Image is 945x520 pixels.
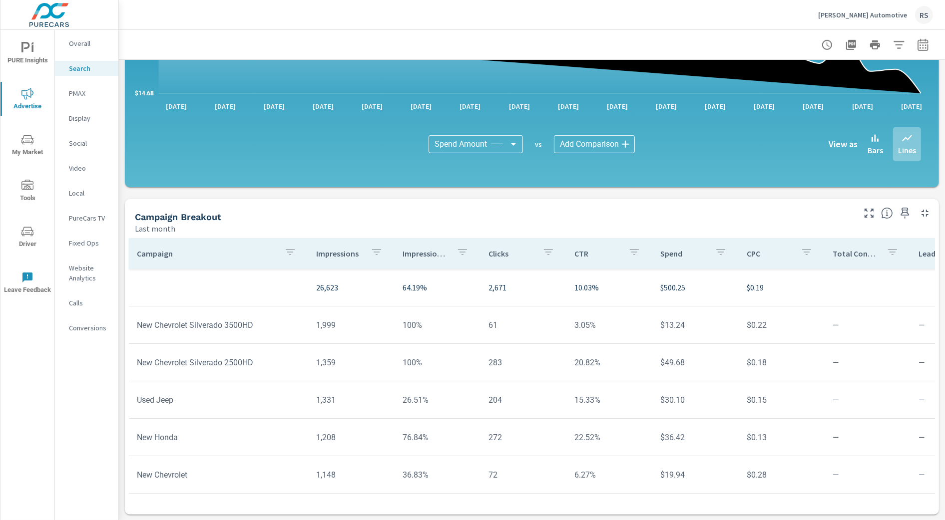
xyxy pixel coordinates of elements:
[129,350,308,375] td: New Chevrolet Silverado 2500HD
[861,205,877,221] button: Make Fullscreen
[69,238,110,248] p: Fixed Ops
[55,260,118,285] div: Website Analytics
[747,249,793,259] p: CPC
[55,186,118,201] div: Local
[480,350,566,375] td: 283
[69,138,110,148] p: Social
[308,350,394,375] td: 1,359
[308,387,394,413] td: 1,331
[137,249,276,259] p: Campaign
[69,188,110,198] p: Local
[3,88,51,112] span: Advertise
[3,226,51,250] span: Driver
[898,144,916,156] p: Lines
[69,298,110,308] p: Calls
[55,61,118,76] div: Search
[3,134,51,158] span: My Market
[480,462,566,488] td: 72
[257,101,292,111] p: [DATE]
[69,263,110,283] p: Website Analytics
[404,101,439,111] p: [DATE]
[551,101,586,111] p: [DATE]
[747,101,782,111] p: [DATE]
[69,88,110,98] p: PMAX
[825,387,911,413] td: —
[129,387,308,413] td: Used Jeep
[488,249,534,259] p: Clicks
[355,101,390,111] p: [DATE]
[55,111,118,126] div: Display
[865,35,885,55] button: Print Report
[739,312,825,338] td: $0.22
[845,101,880,111] p: [DATE]
[660,249,706,259] p: Spend
[560,139,619,149] span: Add Comparison
[917,205,933,221] button: Minimize Widget
[3,271,51,296] span: Leave Feedback
[0,30,54,305] div: nav menu
[129,462,308,488] td: New Chevrolet
[429,135,523,153] div: Spend Amount
[69,213,110,223] p: PureCars TV
[435,139,487,149] span: Spend Amount
[502,101,537,111] p: [DATE]
[55,211,118,226] div: PureCars TV
[652,462,738,488] td: $19.94
[574,249,620,259] p: CTR
[566,350,652,375] td: 20.82%
[652,425,738,450] td: $36.42
[913,35,933,55] button: Select Date Range
[868,144,883,156] p: Bars
[523,140,554,149] p: vs
[159,101,194,111] p: [DATE]
[208,101,243,111] p: [DATE]
[894,101,929,111] p: [DATE]
[488,281,558,293] p: 2,671
[403,281,472,293] p: 64.19%
[306,101,341,111] p: [DATE]
[135,90,154,97] text: $14.68
[453,101,488,111] p: [DATE]
[3,42,51,66] span: PURE Insights
[833,249,879,259] p: Total Conversions
[574,281,644,293] p: 10.03%
[881,207,893,219] span: This is a summary of Search performance results by campaign. Each column can be sorted.
[889,35,909,55] button: Apply Filters
[818,10,907,19] p: [PERSON_NAME] Automotive
[395,425,480,450] td: 76.84%
[135,212,221,222] h5: Campaign Breakout
[55,295,118,310] div: Calls
[554,135,635,153] div: Add Comparison
[698,101,733,111] p: [DATE]
[566,387,652,413] td: 15.33%
[480,312,566,338] td: 61
[55,236,118,251] div: Fixed Ops
[652,312,738,338] td: $13.24
[841,35,861,55] button: "Export Report to PDF"
[55,136,118,151] div: Social
[69,63,110,73] p: Search
[308,312,394,338] td: 1,999
[69,38,110,48] p: Overall
[739,425,825,450] td: $0.13
[825,425,911,450] td: —
[600,101,635,111] p: [DATE]
[316,249,362,259] p: Impressions
[135,223,175,235] p: Last month
[480,425,566,450] td: 272
[129,312,308,338] td: New Chevrolet Silverado 3500HD
[747,281,817,293] p: $0.19
[825,312,911,338] td: —
[403,249,449,259] p: Impression Share
[566,312,652,338] td: 3.05%
[395,387,480,413] td: 26.51%
[825,350,911,375] td: —
[652,387,738,413] td: $30.10
[739,462,825,488] td: $0.28
[69,163,110,173] p: Video
[55,86,118,101] div: PMAX
[915,6,933,24] div: RS
[652,350,738,375] td: $49.68
[308,462,394,488] td: 1,148
[308,425,394,450] td: 1,208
